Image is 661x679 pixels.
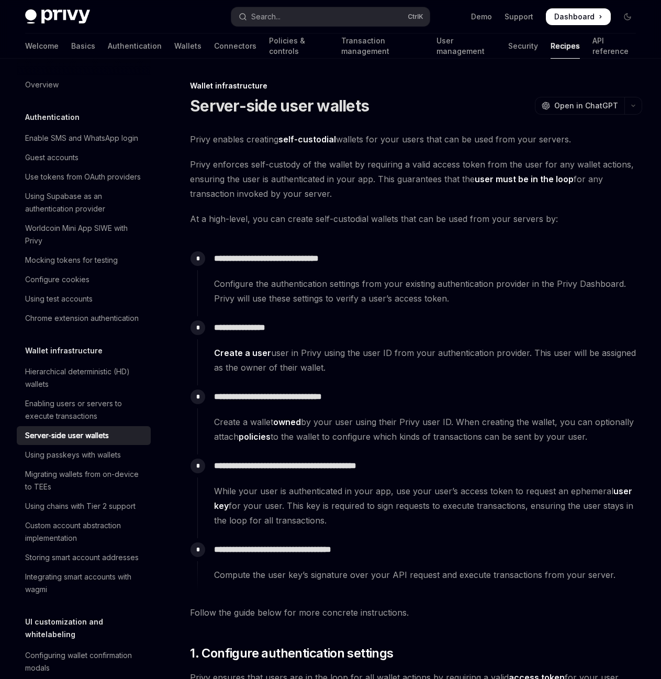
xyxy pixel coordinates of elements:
div: Migrating wallets from on-device to TEEs [25,468,144,493]
a: Using test accounts [17,290,151,308]
div: Search... [251,10,281,23]
button: Open in ChatGPT [535,97,624,115]
span: Privy enforces self-custody of the wallet by requiring a valid access token from the user for any... [190,157,642,201]
a: Server-side user wallets [17,426,151,445]
a: API reference [592,34,636,59]
span: Privy enables creating wallets for your users that can be used from your servers. [190,132,642,147]
div: Using Supabase as an authentication provider [25,190,144,215]
a: Policies & controls [269,34,329,59]
div: Integrating smart accounts with wagmi [25,571,144,596]
a: Guest accounts [17,148,151,167]
a: Chrome extension authentication [17,309,151,328]
div: Guest accounts [25,151,79,164]
div: Use tokens from OAuth providers [25,171,141,183]
a: Transaction management [341,34,424,59]
a: Enabling users or servers to execute transactions [17,394,151,426]
h5: Wallet infrastructure [25,344,103,357]
span: At a high-level, you can create self-custodial wallets that can be used from your servers by: [190,212,642,226]
button: Open search [231,7,429,26]
span: Ctrl K [408,13,423,21]
a: Support [505,12,533,22]
div: Server-side user wallets [25,429,109,442]
a: User management [436,34,495,59]
span: Configure the authentication settings from your existing authentication provider in the Privy Das... [214,276,642,306]
a: Using chains with Tier 2 support [17,497,151,516]
h1: Server-side user wallets [190,96,369,115]
strong: user must be in the loop [475,174,574,184]
strong: self-custodial [278,134,336,144]
a: policies [239,431,271,442]
a: Basics [71,34,95,59]
a: Storing smart account addresses [17,548,151,567]
h5: Authentication [25,111,80,124]
h5: UI customization and whitelabeling [25,616,151,641]
div: Mocking tokens for testing [25,254,118,266]
div: Using test accounts [25,293,93,305]
span: While your user is authenticated in your app, use your user’s access token to request an ephemera... [214,484,642,528]
a: Demo [471,12,492,22]
span: Create a wallet by your user using their Privy user ID. When creating the wallet, you can optiona... [214,415,642,444]
div: Custom account abstraction implementation [25,519,144,544]
div: Enable SMS and WhatsApp login [25,132,138,144]
div: Wallet infrastructure [190,81,642,91]
a: Integrating smart accounts with wagmi [17,567,151,599]
a: Migrating wallets from on-device to TEEs [17,465,151,496]
div: Using chains with Tier 2 support [25,500,136,513]
a: Create a user [214,348,271,359]
span: Open in ChatGPT [554,101,618,111]
a: Using passkeys with wallets [17,446,151,464]
div: Overview [25,79,59,91]
a: Recipes [551,34,580,59]
div: Chrome extension authentication [25,312,139,325]
a: Dashboard [546,8,611,25]
a: Security [508,34,538,59]
div: Configure cookies [25,273,89,286]
div: Using passkeys with wallets [25,449,121,461]
div: Enabling users or servers to execute transactions [25,397,144,422]
a: Wallets [174,34,201,59]
a: Configure cookies [17,270,151,289]
a: Connectors [214,34,256,59]
a: Overview [17,75,151,94]
span: Dashboard [554,12,595,22]
a: Enable SMS and WhatsApp login [17,129,151,148]
a: Worldcoin Mini App SIWE with Privy [17,219,151,250]
a: owned [273,417,301,428]
div: Worldcoin Mini App SIWE with Privy [25,222,144,247]
a: Hierarchical deterministic (HD) wallets [17,362,151,394]
a: Welcome [25,34,59,59]
a: Custom account abstraction implementation [17,516,151,548]
a: Authentication [108,34,162,59]
span: Follow the guide below for more concrete instructions. [190,605,642,620]
a: Configuring wallet confirmation modals [17,646,151,677]
a: Using Supabase as an authentication provider [17,187,151,218]
img: dark logo [25,9,90,24]
span: Compute the user key’s signature over your API request and execute transactions from your server. [214,567,642,582]
button: Toggle dark mode [619,8,636,25]
div: Configuring wallet confirmation modals [25,649,144,674]
div: Hierarchical deterministic (HD) wallets [25,365,144,391]
a: Mocking tokens for testing [17,251,151,270]
div: Storing smart account addresses [25,551,139,564]
span: user in Privy using the user ID from your authentication provider. This user will be assigned as ... [214,346,642,375]
a: Use tokens from OAuth providers [17,168,151,186]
